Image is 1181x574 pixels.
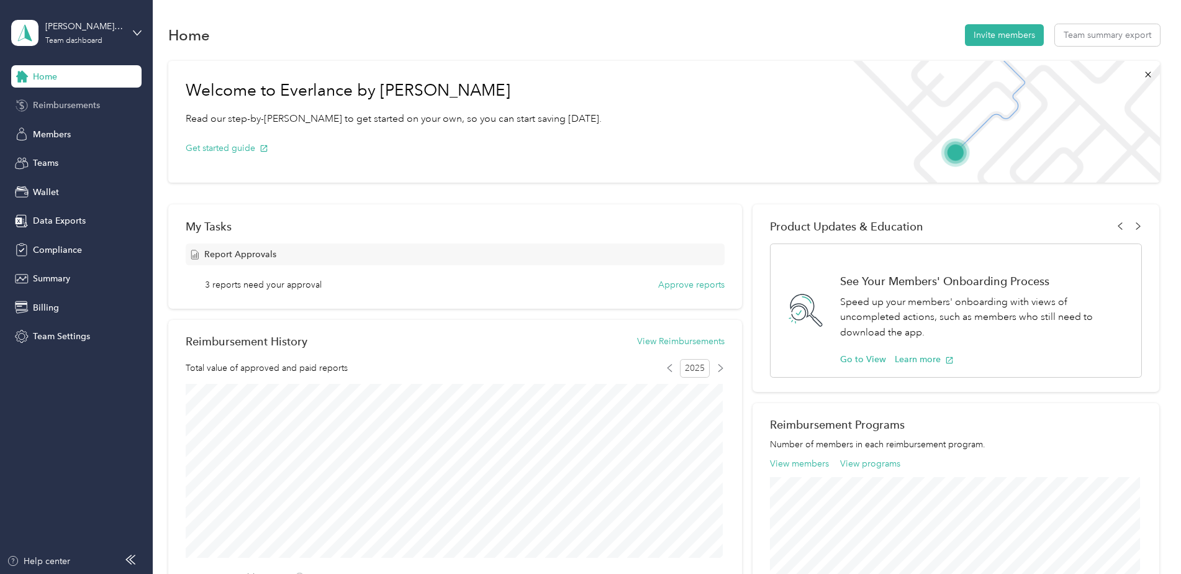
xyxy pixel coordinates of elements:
span: Teams [33,157,58,170]
span: Team Settings [33,330,90,343]
div: Team dashboard [45,37,102,45]
div: My Tasks [186,220,725,233]
span: Total value of approved and paid reports [186,362,348,375]
button: Approve reports [658,278,725,291]
button: Go to View [840,353,886,366]
h1: Home [168,29,210,42]
h2: Reimbursement History [186,335,307,348]
span: Compliance [33,244,82,257]
span: Reimbursements [33,99,100,112]
span: Data Exports [33,214,86,227]
button: Get started guide [186,142,268,155]
span: 3 reports need your approval [205,278,322,291]
div: [PERSON_NAME]'s Team [45,20,123,33]
p: Number of members in each reimbursement program. [770,438,1142,451]
span: Product Updates & Education [770,220,923,233]
span: Summary [33,272,70,285]
button: View Reimbursements [637,335,725,348]
span: 2025 [680,359,710,378]
span: Members [33,128,71,141]
iframe: Everlance-gr Chat Button Frame [1111,504,1181,574]
button: Team summary export [1055,24,1160,46]
span: Wallet [33,186,59,199]
p: Speed up your members' onboarding with views of uncompleted actions, such as members who still ne... [840,294,1128,340]
p: Read our step-by-[PERSON_NAME] to get started on your own, so you can start saving [DATE]. [186,111,602,127]
h1: See Your Members' Onboarding Process [840,275,1128,288]
button: Invite members [965,24,1044,46]
span: Report Approvals [204,248,276,261]
button: Help center [7,555,70,568]
button: Learn more [895,353,954,366]
img: Welcome to everlance [841,61,1159,183]
h1: Welcome to Everlance by [PERSON_NAME] [186,81,602,101]
h2: Reimbursement Programs [770,418,1142,431]
span: Billing [33,301,59,314]
button: View programs [840,457,900,470]
button: View members [770,457,829,470]
span: Home [33,70,57,83]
